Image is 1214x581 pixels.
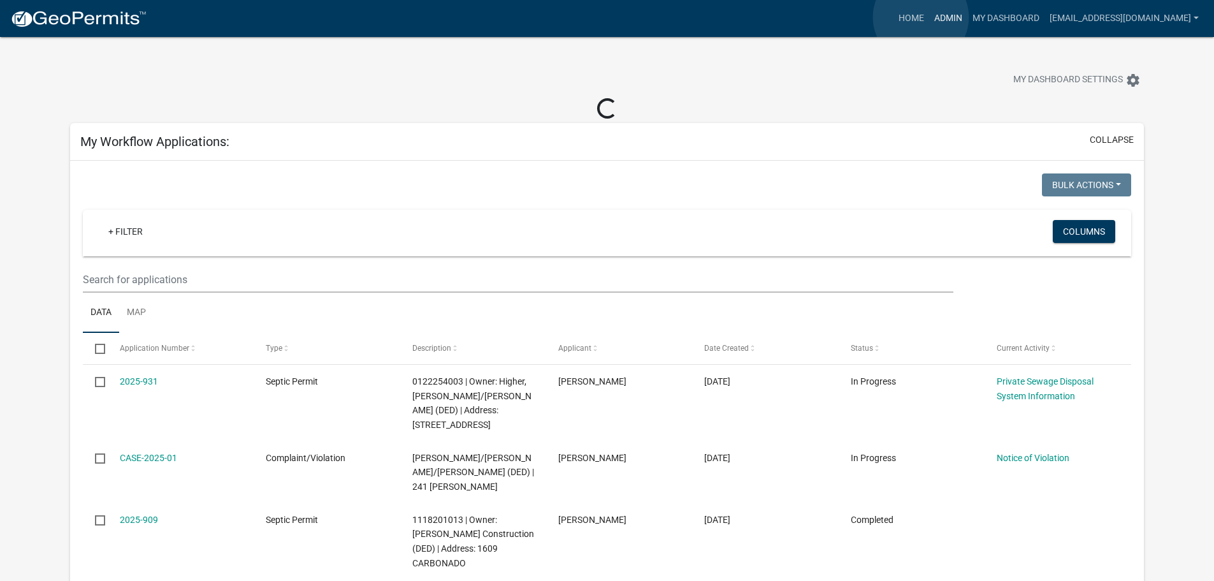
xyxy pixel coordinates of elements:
span: Septic Permit [266,376,318,386]
datatable-header-cell: Applicant [546,333,692,364]
span: In Progress [851,453,896,463]
button: collapse [1090,133,1134,147]
span: Eric Dursky [558,376,626,386]
span: Applicant [558,344,591,353]
span: My Dashboard Settings [1013,73,1123,88]
button: Columns [1053,220,1115,243]
span: Eric Dursky [558,453,626,463]
datatable-header-cell: Type [254,333,400,364]
a: Private Sewage Disposal System Information [997,376,1094,401]
button: Bulk Actions [1042,173,1131,196]
a: My Dashboard [967,6,1044,31]
a: Map [119,293,154,334]
i: settings [1125,73,1141,88]
datatable-header-cell: Status [839,333,985,364]
span: 06/20/2025 [704,515,730,525]
input: Search for applications [83,267,953,293]
a: + Filter [98,220,153,243]
span: Septic Permit [266,515,318,525]
span: Application Number [120,344,189,353]
datatable-header-cell: Date Created [692,333,838,364]
datatable-header-cell: Select [83,333,107,364]
a: CASE-2025-01 [120,453,177,463]
a: Data [83,293,119,334]
a: Admin [929,6,967,31]
span: Eric Dursky [558,515,626,525]
span: Date Created [704,344,749,353]
a: Notice of Violation [997,453,1069,463]
a: Home [893,6,929,31]
datatable-header-cell: Description [400,333,546,364]
span: Current Activity [997,344,1050,353]
span: Type [266,344,282,353]
span: 07/30/2025 [704,453,730,463]
button: My Dashboard Settingssettings [1003,68,1151,92]
span: Completed [851,515,893,525]
span: In Progress [851,376,896,386]
a: 2025-931 [120,376,158,386]
span: Complaint/Violation [266,453,345,463]
span: Cox, James/Verma/Jenkins,Tania (DED) | 241 LANPHIER [412,453,534,492]
datatable-header-cell: Application Number [108,333,254,364]
span: Description [412,344,451,353]
span: 1118201013 | Owner: Ken DeBoef Construction (DED) | Address: 1609 CARBONADO [412,515,534,568]
a: [EMAIL_ADDRESS][DOMAIN_NAME] [1044,6,1204,31]
h5: My Workflow Applications: [80,134,229,149]
datatable-header-cell: Current Activity [985,333,1131,364]
a: 2025-909 [120,515,158,525]
span: 09/15/2025 [704,376,730,386]
span: 0122254003 | Owner: Higher, Benjamin Blossom Anum/Maricel Serrano (DED) | Address: 535 PEORIA CROSS [412,376,531,430]
span: Status [851,344,873,353]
